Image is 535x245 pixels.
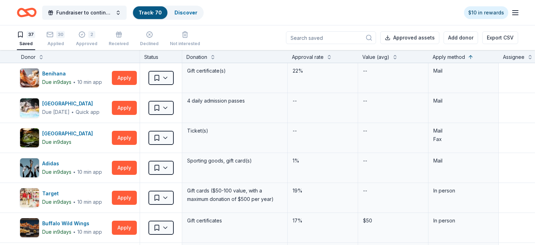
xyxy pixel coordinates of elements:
a: Home [17,4,37,21]
button: Image for Rapids Water Park[GEOGRAPHIC_DATA]Due [DATE]∙Quick app [20,98,109,118]
div: Quick app [76,109,100,116]
div: Declined [140,41,159,47]
button: Apply [112,71,137,85]
input: Search saved [286,31,376,44]
div: Target [42,189,102,198]
button: Declined [140,28,159,50]
div: Due [DATE] [42,108,70,116]
img: Image for Rapids Water Park [20,98,39,117]
div: 10 min app [77,228,102,235]
div: Gift certificate(s) [186,66,283,76]
div: Mail [433,157,493,165]
img: Image for Target [20,188,39,207]
div: 17% [292,216,354,226]
button: Apply [112,221,137,235]
button: Image for Tree Hill Nature Center[GEOGRAPHIC_DATA]Due in9days [20,128,109,148]
button: Add donor [444,31,478,44]
div: -- [362,96,368,106]
div: [GEOGRAPHIC_DATA] [42,99,100,108]
div: -- [362,66,368,76]
div: 10 min app [77,79,102,86]
button: 30Applied [46,28,65,50]
button: Image for TargetTargetDue in9days∙10 min app [20,188,109,208]
div: Sporting goods, gift card(s) [186,156,283,166]
button: Image for AdidasAdidasDue in9days∙10 min app [20,158,109,178]
button: Fundraiser to continue KIDpreneur Marketplaces [42,6,127,20]
a: Track· 70 [139,10,162,16]
span: ∙ [73,229,76,235]
button: Apply [112,161,137,175]
button: Export CSV [482,31,518,44]
div: Value (avg) [362,53,389,61]
button: 37Saved [17,28,35,50]
button: Not interested [170,28,200,50]
button: Track· 70Discover [132,6,204,20]
div: Approved [76,41,97,47]
button: 2Approved [76,28,97,50]
img: Image for Buffalo Wild Wings [20,218,39,237]
div: 2 [88,31,95,38]
div: Mail [433,97,493,105]
div: Applied [46,41,65,47]
button: Received [109,28,129,50]
div: 22% [292,66,354,76]
div: Saved [17,41,35,47]
div: Gift certificates [186,216,283,226]
div: 37 [27,31,35,38]
div: -- [362,156,368,166]
div: Due in 9 days [42,198,71,206]
div: Adidas [42,159,102,168]
div: -- [292,126,298,136]
div: Not interested [170,41,200,47]
button: Approved assets [380,31,439,44]
div: $50 [362,216,424,226]
span: ∙ [71,109,74,115]
button: Apply [112,131,137,145]
span: ∙ [73,169,76,175]
div: Due in 9 days [42,138,71,146]
div: Due in 9 days [42,168,71,176]
div: Fax [433,135,493,143]
div: -- [362,186,368,196]
div: Mail [433,127,493,135]
div: Due in 9 days [42,228,71,236]
button: Apply [112,191,137,205]
div: [GEOGRAPHIC_DATA] [42,129,96,138]
div: Apply method [433,53,465,61]
div: Status [140,50,182,63]
div: 4 daily admission passes [186,96,283,106]
div: Received [109,41,129,47]
div: Gift cards ($50-100 value, with a maximum donation of $500 per year) [186,186,283,204]
div: Assignee [503,53,524,61]
button: Image for Buffalo Wild WingsBuffalo Wild WingsDue in9days∙10 min app [20,218,109,238]
div: -- [292,96,298,106]
span: Fundraiser to continue KIDpreneur Marketplaces [56,8,113,17]
div: 10 min app [77,169,102,176]
div: Mail [433,67,493,75]
div: Donation [186,53,207,61]
div: In person [433,186,493,195]
span: ∙ [73,199,76,205]
a: Discover [174,10,197,16]
a: $10 in rewards [464,6,508,19]
span: ∙ [73,79,76,85]
div: Donor [21,53,36,61]
img: Image for Benihana [20,68,39,87]
div: 30 [56,31,65,38]
div: Due in 9 days [42,78,71,86]
img: Image for Tree Hill Nature Center [20,128,39,147]
button: Apply [112,101,137,115]
div: Ticket(s) [186,126,283,136]
img: Image for Adidas [20,158,39,177]
div: 10 min app [77,198,102,206]
div: 1% [292,156,354,166]
div: Buffalo Wild Wings [42,219,102,228]
div: In person [433,216,493,225]
div: Approval rate [292,53,324,61]
div: Benihana [42,69,102,78]
div: -- [362,126,368,136]
div: 19% [292,186,354,196]
button: Image for BenihanaBenihanaDue in9days∙10 min app [20,68,109,88]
